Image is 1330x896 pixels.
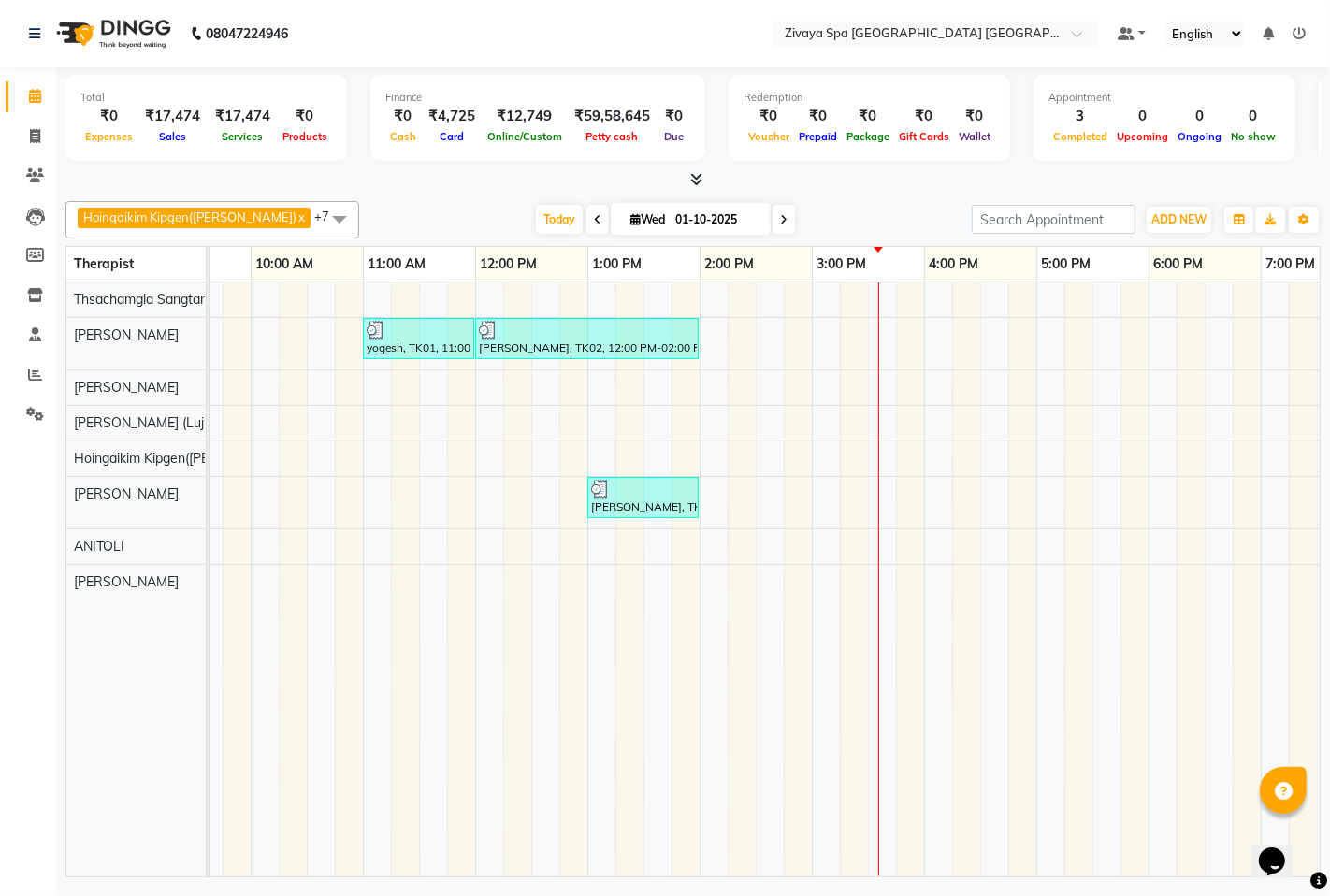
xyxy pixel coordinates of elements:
div: ₹0 [80,106,137,127]
span: Wallet [954,130,995,143]
span: [PERSON_NAME] (Lujik) [74,414,217,431]
a: 11:00 AM [364,251,431,278]
span: [PERSON_NAME] [74,573,179,590]
div: ₹0 [744,106,794,127]
div: 3 [1048,106,1112,127]
a: 3:00 PM [813,251,872,278]
div: ₹59,58,645 [567,106,658,127]
div: 0 [1173,106,1226,127]
a: 2:00 PM [701,251,759,278]
iframe: chat widget [1251,821,1311,877]
a: 12:00 PM [476,251,542,278]
div: ₹0 [894,106,954,127]
a: 4:00 PM [925,251,984,278]
span: Package [842,130,894,143]
span: Completed [1048,130,1112,143]
div: ₹17,474 [137,106,208,127]
span: ANITOLI [74,538,124,555]
div: 0 [1226,106,1280,127]
div: Redemption [744,90,995,106]
div: ₹0 [794,106,842,127]
span: Services [218,130,268,143]
a: 5:00 PM [1037,251,1096,278]
span: +7 [314,209,343,224]
span: Card [435,130,469,143]
a: 6:00 PM [1149,251,1208,278]
div: ₹0 [842,106,894,127]
div: Total [80,90,332,106]
span: Upcoming [1112,130,1173,143]
b: 08047224946 [206,7,288,60]
span: Therapist [74,255,134,272]
span: [PERSON_NAME] [74,326,179,343]
div: ₹0 [658,106,690,127]
a: 1:00 PM [588,251,647,278]
div: 0 [1112,106,1173,127]
span: Cash [385,130,421,143]
span: Today [536,205,583,234]
a: x [296,210,305,224]
span: Products [278,130,332,143]
div: Appointment [1048,90,1280,106]
span: Due [659,130,688,143]
span: Voucher [744,130,794,143]
div: [PERSON_NAME], TK02, 12:00 PM-02:00 PM, The Healing Touch - 120 Mins [477,321,697,356]
span: Wed [626,212,670,226]
a: 7:00 PM [1262,251,1321,278]
span: Prepaid [794,130,842,143]
span: [PERSON_NAME] [74,485,179,502]
span: Ongoing [1173,130,1226,143]
a: 10:00 AM [252,251,319,278]
span: Hoingaikim Kipgen([PERSON_NAME]) [74,450,297,467]
span: Online/Custom [483,130,567,143]
div: ₹4,725 [421,106,483,127]
span: ADD NEW [1151,212,1207,226]
div: ₹0 [954,106,995,127]
div: ₹0 [278,106,332,127]
div: ₹17,474 [208,106,278,127]
span: No show [1226,130,1280,143]
span: Gift Cards [894,130,954,143]
span: Sales [154,130,191,143]
div: Finance [385,90,690,106]
span: Petty cash [582,130,643,143]
span: Thsachamgla Sangtam (Achum) [74,291,265,308]
input: 2025-10-01 [670,206,763,234]
img: logo [48,7,176,60]
div: ₹12,749 [483,106,567,127]
span: [PERSON_NAME] [74,379,179,396]
input: Search Appointment [972,205,1135,234]
div: [PERSON_NAME], TK03, 01:00 PM-02:00 PM, Swedish De-Stress - 60 Mins [589,480,697,515]
div: yogesh, TK01, 11:00 AM-12:00 PM, Fusion Therapy - 60 Mins [365,321,472,356]
div: ₹0 [385,106,421,127]
span: Hoingaikim Kipgen([PERSON_NAME]) [83,210,296,224]
button: ADD NEW [1147,207,1211,233]
span: Expenses [80,130,137,143]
